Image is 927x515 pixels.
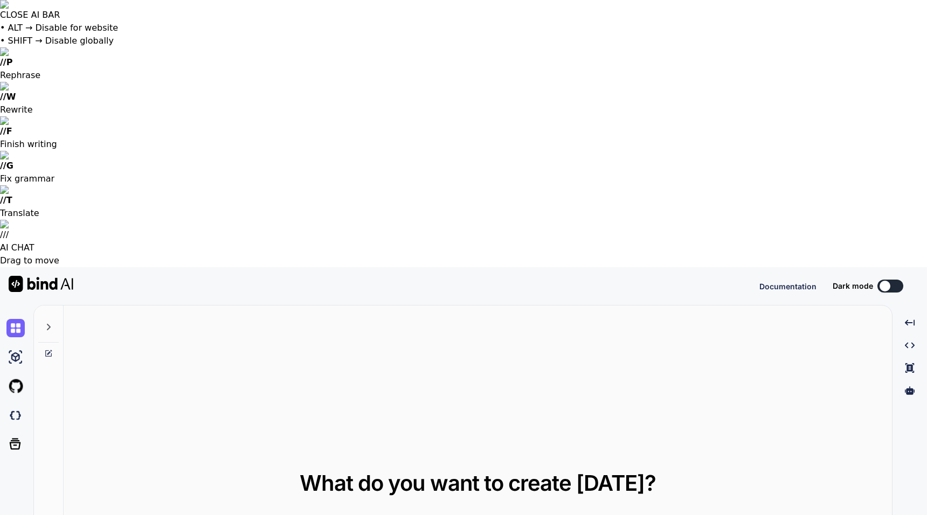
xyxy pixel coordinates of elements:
[300,470,656,496] span: What do you want to create [DATE]?
[6,348,25,366] img: ai-studio
[6,406,25,424] img: darkCloudIdeIcon
[6,319,25,337] img: chat
[6,377,25,395] img: githubLight
[759,281,817,292] button: Documentation
[759,282,817,291] span: Documentation
[833,281,873,291] span: Dark mode
[9,276,73,292] img: Bind AI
